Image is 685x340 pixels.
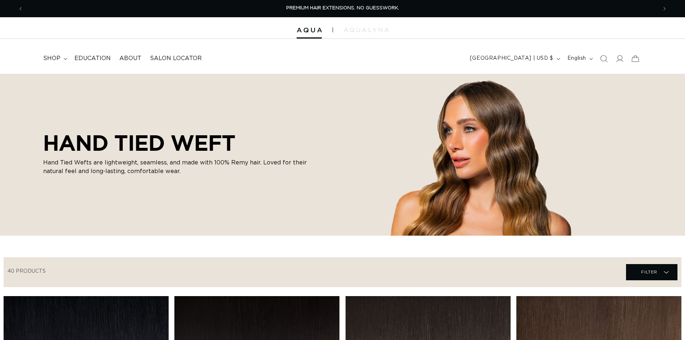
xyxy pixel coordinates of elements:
summary: Filter [626,264,677,280]
p: Hand Tied Wefts are lightweight, seamless, and made with 100% Remy hair. Loved for their natural ... [43,158,316,176]
span: Filter [641,265,657,279]
summary: Search [596,51,612,67]
button: English [563,52,596,65]
span: shop [43,55,60,62]
span: English [567,55,586,62]
span: [GEOGRAPHIC_DATA] | USD $ [470,55,553,62]
button: [GEOGRAPHIC_DATA] | USD $ [466,52,563,65]
summary: shop [39,50,70,67]
button: Previous announcement [13,2,28,15]
span: Salon Locator [150,55,202,62]
img: Aqua Hair Extensions [297,28,322,33]
span: Education [74,55,111,62]
button: Next announcement [657,2,672,15]
h2: HAND TIED WEFT [43,130,316,155]
a: Salon Locator [146,50,206,67]
a: Education [70,50,115,67]
img: aqualyna.com [344,28,389,32]
span: 40 products [8,269,46,274]
span: PREMIUM HAIR EXTENSIONS. NO GUESSWORK. [286,6,399,10]
a: About [115,50,146,67]
span: About [119,55,141,62]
